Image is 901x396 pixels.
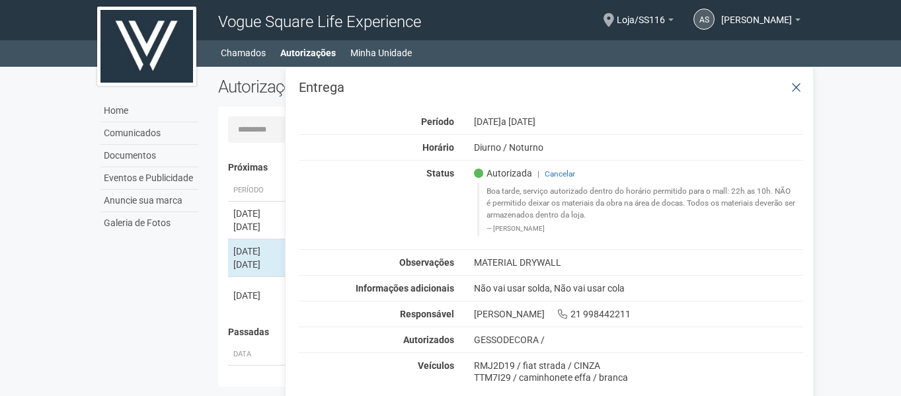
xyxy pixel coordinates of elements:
[228,344,288,366] th: Data
[474,360,804,372] div: RMJ2D19 / fiat strada / CINZA
[356,283,454,294] strong: Informações adicionais
[721,17,801,27] a: [PERSON_NAME]
[100,122,198,145] a: Comunicados
[228,327,795,337] h4: Passadas
[545,169,575,178] a: Cancelar
[421,116,454,127] strong: Período
[487,224,797,233] footer: [PERSON_NAME]
[233,245,282,258] div: [DATE]
[426,168,454,178] strong: Status
[218,13,421,31] span: Vogue Square Life Experience
[464,282,814,294] div: Não vai usar solda, Não vai usar cola
[280,44,336,62] a: Autorizações
[474,167,532,179] span: Autorizada
[537,169,539,178] span: |
[400,309,454,319] strong: Responsável
[474,372,804,383] div: TTM7I29 / caminhonete effa / branca
[233,289,282,302] div: [DATE]
[97,7,196,86] img: logo.jpg
[464,308,814,320] div: [PERSON_NAME] 21 998442211
[501,116,535,127] span: a [DATE]
[233,258,282,271] div: [DATE]
[228,180,288,202] th: Período
[221,44,266,62] a: Chamados
[399,257,454,268] strong: Observações
[299,81,803,94] h3: Entrega
[100,145,198,167] a: Documentos
[464,257,814,268] div: MATERIAL DRYWALL
[617,17,674,27] a: Loja/SS116
[403,335,454,345] strong: Autorizados
[464,141,814,153] div: Diurno / Noturno
[422,142,454,153] strong: Horário
[477,183,804,235] blockquote: Boa tarde, serviço autorizado dentro do horário permitido para o mall: 22h as 10h. NÃO é permitid...
[218,77,501,97] h2: Autorizações
[617,2,665,25] span: Loja/SS116
[474,334,804,346] div: GESSODECORA /
[233,220,282,233] div: [DATE]
[350,44,412,62] a: Minha Unidade
[693,9,715,30] a: as
[233,207,282,220] div: [DATE]
[100,190,198,212] a: Anuncie sua marca
[418,360,454,371] strong: Veículos
[464,116,814,128] div: [DATE]
[100,212,198,234] a: Galeria de Fotos
[100,167,198,190] a: Eventos e Publicidade
[228,163,795,173] h4: Próximas
[721,2,792,25] span: andre silva de castro
[100,100,198,122] a: Home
